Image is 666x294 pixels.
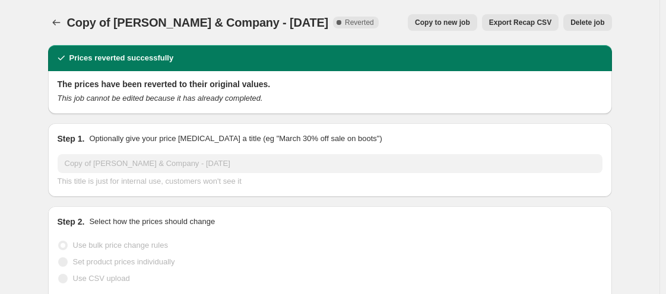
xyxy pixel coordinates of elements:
[73,257,175,266] span: Set product prices individually
[415,18,470,27] span: Copy to new job
[58,154,602,173] input: 30% off holiday sale
[58,133,85,145] h2: Step 1.
[570,18,604,27] span: Delete job
[67,16,329,29] span: Copy of [PERSON_NAME] & Company - [DATE]
[345,18,374,27] span: Reverted
[58,177,242,186] span: This title is just for internal use, customers won't see it
[69,52,174,64] h2: Prices reverted successfully
[58,78,602,90] h2: The prices have been reverted to their original values.
[482,14,559,31] button: Export Recap CSV
[73,241,168,250] span: Use bulk price change rules
[58,94,263,103] i: This job cannot be edited because it has already completed.
[563,14,611,31] button: Delete job
[489,18,551,27] span: Export Recap CSV
[408,14,477,31] button: Copy to new job
[73,274,130,283] span: Use CSV upload
[89,216,215,228] p: Select how the prices should change
[58,216,85,228] h2: Step 2.
[48,14,65,31] button: Price change jobs
[89,133,382,145] p: Optionally give your price [MEDICAL_DATA] a title (eg "March 30% off sale on boots")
